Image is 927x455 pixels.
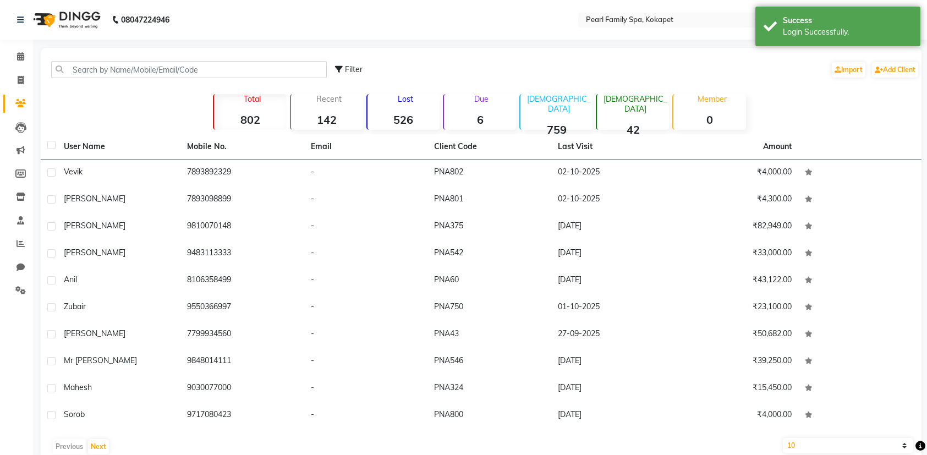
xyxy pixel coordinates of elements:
[678,94,745,104] p: Member
[304,213,427,240] td: -
[427,402,551,429] td: PNA800
[64,248,125,257] span: [PERSON_NAME]
[674,402,798,429] td: ₹4,000.00
[51,61,327,78] input: Search by Name/Mobile/Email/Code
[674,321,798,348] td: ₹50,682.00
[64,355,137,365] span: Mr [PERSON_NAME]
[832,62,865,78] a: Import
[64,409,85,419] span: sorob
[367,113,440,127] strong: 526
[304,160,427,187] td: -
[180,134,304,160] th: Mobile No.
[427,160,551,187] td: PNA802
[525,94,593,114] p: [DEMOGRAPHIC_DATA]
[64,275,77,284] span: anil
[601,94,669,114] p: [DEMOGRAPHIC_DATA]
[551,321,674,348] td: 27-09-2025
[756,134,798,159] th: Amount
[427,187,551,213] td: PNA801
[304,240,427,267] td: -
[180,213,304,240] td: 9810070148
[427,321,551,348] td: PNA43
[427,240,551,267] td: PNA542
[88,439,109,454] button: Next
[551,294,674,321] td: 01-10-2025
[304,402,427,429] td: -
[674,160,798,187] td: ₹4,000.00
[551,134,674,160] th: Last Visit
[427,375,551,402] td: PNA324
[304,294,427,321] td: -
[674,294,798,321] td: ₹23,100.00
[304,267,427,294] td: -
[304,134,427,160] th: Email
[214,113,286,127] strong: 802
[291,113,363,127] strong: 142
[64,301,86,311] span: zubair
[372,94,440,104] p: Lost
[180,375,304,402] td: 9030077000
[121,4,169,35] b: 08047224946
[872,62,918,78] a: Add Client
[180,321,304,348] td: 7799934560
[64,194,125,204] span: [PERSON_NAME]
[304,348,427,375] td: -
[180,402,304,429] td: 9717080423
[446,94,516,104] p: Due
[783,15,912,26] div: Success
[551,187,674,213] td: 02-10-2025
[28,4,103,35] img: logo
[57,134,180,160] th: User Name
[64,167,83,177] span: vevik
[674,213,798,240] td: ₹82,949.00
[674,187,798,213] td: ₹4,300.00
[427,348,551,375] td: PNA546
[551,160,674,187] td: 02-10-2025
[551,267,674,294] td: [DATE]
[218,94,286,104] p: Total
[674,267,798,294] td: ₹43,122.00
[64,221,125,231] span: [PERSON_NAME]
[783,26,912,38] div: Login Successfully.
[444,113,516,127] strong: 6
[180,160,304,187] td: 7893892329
[551,213,674,240] td: [DATE]
[427,134,551,160] th: Client Code
[180,294,304,321] td: 9550366997
[304,187,427,213] td: -
[674,375,798,402] td: ₹15,450.00
[551,402,674,429] td: [DATE]
[597,123,669,136] strong: 42
[520,123,593,136] strong: 759
[64,328,125,338] span: [PERSON_NAME]
[180,348,304,375] td: 9848014111
[345,64,363,74] span: Filter
[304,321,427,348] td: -
[674,240,798,267] td: ₹33,000.00
[551,240,674,267] td: [DATE]
[427,294,551,321] td: PNA750
[180,240,304,267] td: 9483113333
[427,267,551,294] td: PNA60
[673,113,745,127] strong: 0
[304,375,427,402] td: -
[180,267,304,294] td: 8106358499
[295,94,363,104] p: Recent
[551,348,674,375] td: [DATE]
[64,382,92,392] span: mahesh
[674,348,798,375] td: ₹39,250.00
[180,187,304,213] td: 7893098899
[551,375,674,402] td: [DATE]
[427,213,551,240] td: PNA375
